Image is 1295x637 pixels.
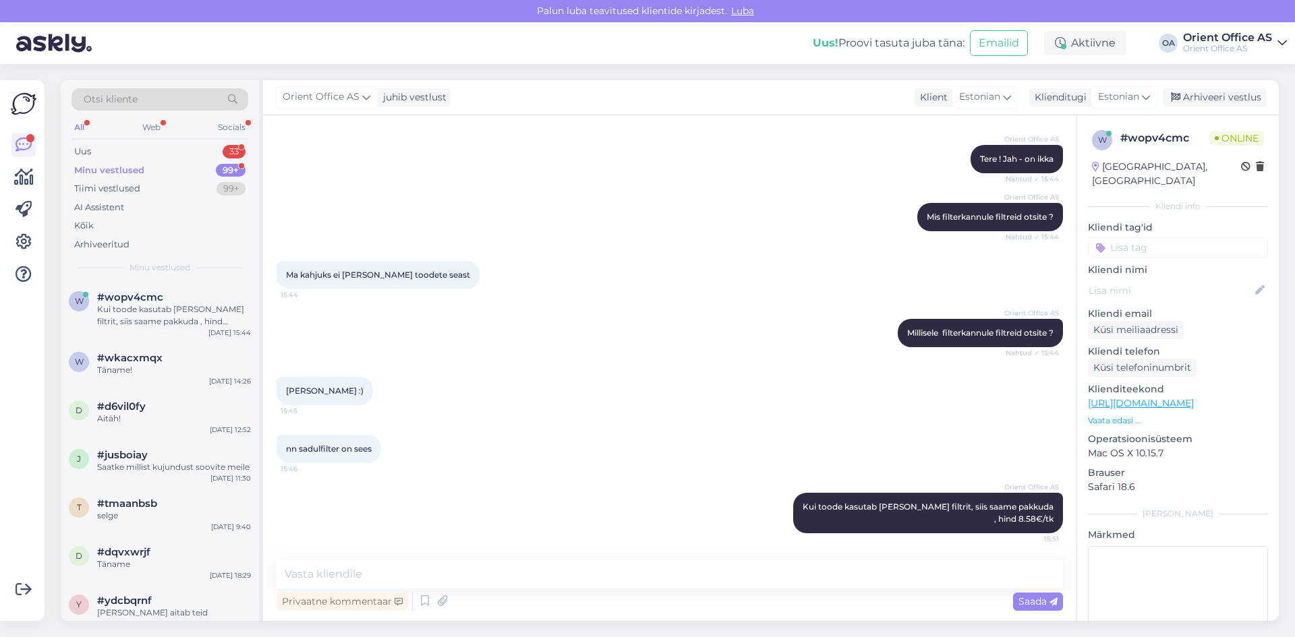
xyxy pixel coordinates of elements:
[915,90,948,104] div: Klient
[1209,131,1264,146] span: Online
[74,145,91,158] div: Uus
[1120,130,1209,146] div: # wopv4cmc
[209,376,251,386] div: [DATE] 14:26
[97,607,251,619] div: [PERSON_NAME] aitab teid
[76,599,82,609] span: y
[1088,359,1197,377] div: Küsi telefoninumbrit
[1088,220,1268,235] p: Kliendi tag'id
[97,413,251,425] div: Aitäh!
[1008,534,1059,544] span: 15:51
[1088,466,1268,480] p: Brauser
[140,119,163,136] div: Web
[74,164,144,177] div: Minu vestlused
[76,405,82,415] span: d
[76,551,82,561] span: d
[927,212,1054,222] span: Mis filterkannule filtreid otsite ?
[1092,160,1241,188] div: [GEOGRAPHIC_DATA], [GEOGRAPHIC_DATA]
[907,328,1054,338] span: Millisele filterkannule filtreid otsite ?
[217,182,246,195] div: 99+
[980,154,1054,164] span: Tere ! Jah - on ikka
[97,364,251,376] div: Täname!
[1183,32,1272,43] div: Orient Office AS
[1088,307,1268,321] p: Kliendi email
[1088,200,1268,212] div: Kliendi info
[1088,432,1268,446] p: Operatsioonisüsteem
[1088,528,1268,542] p: Märkmed
[1006,348,1059,358] span: Nähtud ✓ 15:44
[11,91,36,117] img: Askly Logo
[1029,90,1087,104] div: Klienditugi
[1004,134,1059,144] span: Orient Office AS
[286,270,470,280] span: Ma kahjuks ei [PERSON_NAME] toodete seast
[74,201,124,214] div: AI Assistent
[727,5,758,17] span: Luba
[71,119,87,136] div: All
[378,90,447,104] div: juhib vestlust
[129,262,190,274] span: Minu vestlused
[281,464,331,474] span: 15:46
[84,92,138,107] span: Otsi kliente
[1004,192,1059,202] span: Orient Office AS
[211,522,251,532] div: [DATE] 9:40
[1183,43,1272,54] div: Orient Office AS
[1088,397,1194,409] a: [URL][DOMAIN_NAME]
[97,291,163,303] span: #wopv4cmc
[1088,344,1268,359] p: Kliendi telefon
[970,30,1028,56] button: Emailid
[97,595,152,607] span: #ydcbqrnf
[1088,415,1268,427] p: Vaata edasi ...
[97,352,163,364] span: #wkacxmqx
[74,182,140,195] div: Tiimi vestlused
[286,444,372,454] span: nn sadulfilter on sees
[210,425,251,435] div: [DATE] 12:52
[1098,135,1107,145] span: w
[1183,32,1287,54] a: Orient Office ASOrient Office AS
[1098,90,1139,104] span: Estonian
[803,502,1056,524] span: Kui toode kasutab [PERSON_NAME] filtrit, siis saame pakkuda , hind 8.58€/tk
[1044,31,1126,55] div: Aktiivne
[1163,88,1267,107] div: Arhiveeri vestlus
[1088,237,1268,257] input: Lisa tag
[97,303,251,328] div: Kui toode kasutab [PERSON_NAME] filtrit, siis saame pakkuda , hind 8.58€/tk
[959,90,1000,104] span: Estonian
[277,593,408,611] div: Privaatne kommentaar
[1088,446,1268,460] p: Mac OS X 10.15.7
[1018,595,1058,607] span: Saada
[223,145,246,158] div: 33
[77,454,81,464] span: j
[208,328,251,338] div: [DATE] 15:44
[97,400,146,413] span: #d6vil0fy
[97,461,251,473] div: Saatke millist kujundust soovite meile
[1006,174,1059,184] span: Nähtud ✓ 15:44
[77,502,82,512] span: t
[286,386,364,396] span: [PERSON_NAME] :)
[216,164,246,177] div: 99+
[813,35,965,51] div: Proovi tasuta juba täna:
[281,290,331,300] span: 15:44
[1088,263,1268,277] p: Kliendi nimi
[210,570,251,580] div: [DATE] 18:29
[74,219,94,233] div: Kõik
[75,357,84,367] span: w
[97,546,150,558] span: #dqvxwrjf
[1089,283,1253,298] input: Lisa nimi
[813,36,838,49] b: Uus!
[210,473,251,483] div: [DATE] 11:30
[1159,34,1178,53] div: OA
[283,90,359,104] span: Orient Office AS
[97,449,148,461] span: #jusboiay
[281,406,331,416] span: 15:45
[1088,480,1268,494] p: Safari 18.6
[97,510,251,522] div: selge
[97,497,157,510] span: #tmaanbsb
[209,619,251,629] div: [DATE] 12:24
[97,558,251,570] div: Täname
[1088,321,1184,339] div: Küsi meiliaadressi
[215,119,248,136] div: Socials
[75,296,84,306] span: w
[1004,308,1059,318] span: Orient Office AS
[1088,508,1268,520] div: [PERSON_NAME]
[1004,482,1059,492] span: Orient Office AS
[1088,382,1268,396] p: Klienditeekond
[1006,232,1059,242] span: Nähtud ✓ 15:44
